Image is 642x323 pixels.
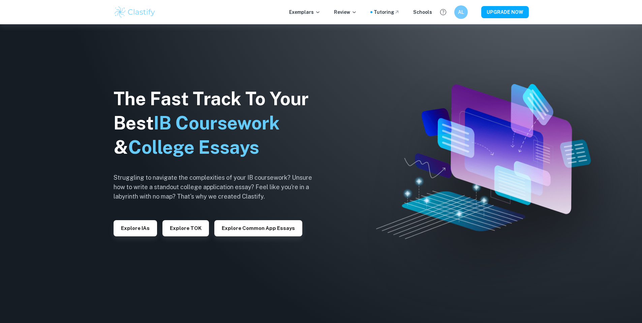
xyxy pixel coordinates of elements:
a: Tutoring [374,8,400,16]
button: Help and Feedback [437,6,449,18]
img: Clastify logo [114,5,156,19]
p: Review [334,8,357,16]
h1: The Fast Track To Your Best & [114,87,323,159]
a: Schools [413,8,432,16]
button: AL [454,5,468,19]
a: Explore IAs [114,225,157,231]
a: Explore TOK [162,225,209,231]
img: Clastify hero [376,84,590,239]
h6: Struggling to navigate the complexities of your IB coursework? Unsure how to write a standout col... [114,173,323,201]
p: Exemplars [289,8,320,16]
button: Explore TOK [162,220,209,236]
span: IB Coursework [154,112,280,134]
h6: AL [457,8,465,16]
a: Explore Common App essays [214,225,302,231]
span: College Essays [128,137,259,158]
button: Explore Common App essays [214,220,302,236]
button: UPGRADE NOW [481,6,529,18]
button: Explore IAs [114,220,157,236]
